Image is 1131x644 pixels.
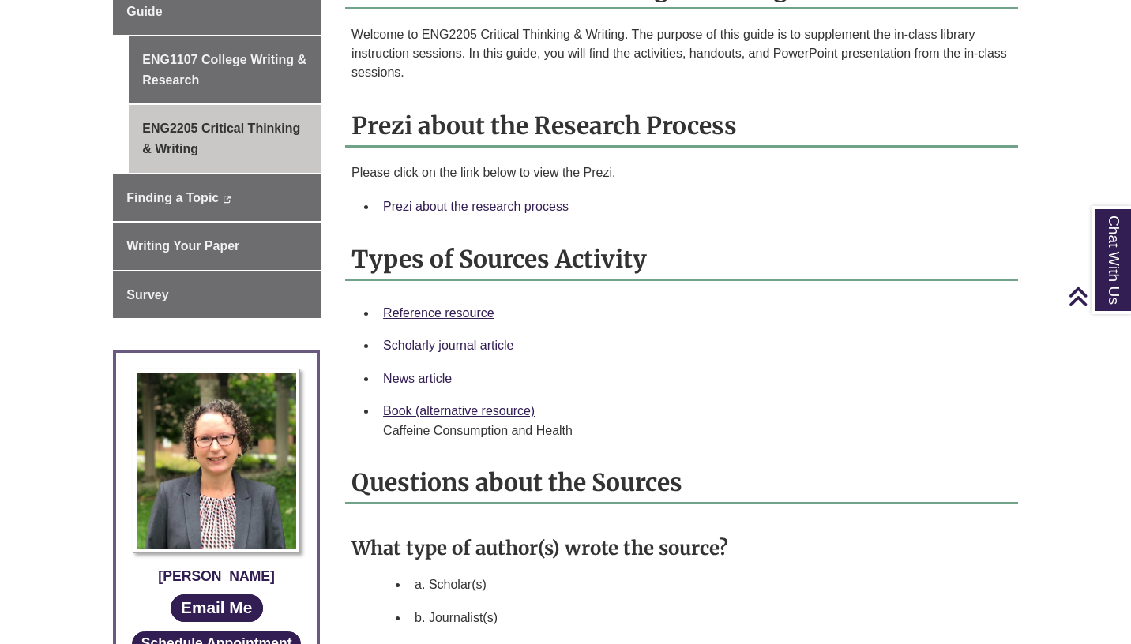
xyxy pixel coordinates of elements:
p: Please click on the link below to view the Prezi. [351,163,1012,182]
a: ENG2205 Critical Thinking & Writing [129,105,321,172]
a: Finding a Topic [113,174,321,222]
img: Profile Photo [133,369,301,552]
h2: Prezi about the Research Process [345,106,1018,148]
a: ENG1107 College Writing & Research [129,36,321,103]
li: b. Journalist(s) [408,601,1012,635]
strong: What type of author(s) wrote the source? [351,536,728,560]
a: Profile Photo [PERSON_NAME] [128,369,305,587]
a: Back to Top [1068,286,1127,307]
a: Prezi about the research process [383,200,569,213]
span: Finding a Topic [126,191,219,204]
a: Book (alternative resource) [383,404,535,417]
a: Survey [113,271,321,319]
h2: Questions about the Sources [345,462,1018,504]
span: Writing Your Paper [126,239,239,253]
a: News article [383,372,452,385]
a: Scholarly journal article [383,339,513,352]
h2: Types of Sources Activity [345,239,1018,281]
div: Caffeine Consumption and Health [383,421,1005,440]
p: Welcome to ENG2205 Critical Thinking & Writing. The purpose of this guide is to supplement the in... [351,25,1012,82]
span: Survey [126,288,168,301]
a: Writing Your Paper [113,223,321,270]
li: a. Scholar(s) [408,568,1012,601]
div: [PERSON_NAME] [128,565,305,587]
i: This link opens in a new window [223,196,231,203]
a: Email Me [171,594,263,622]
a: Reference resource [383,306,494,320]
